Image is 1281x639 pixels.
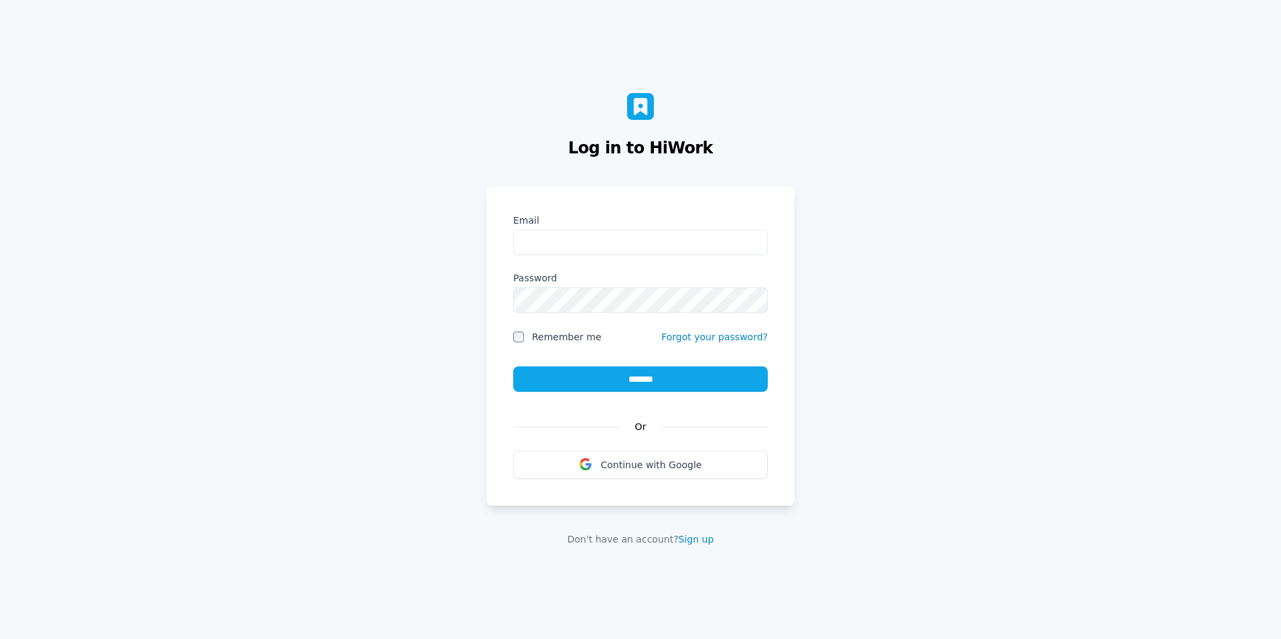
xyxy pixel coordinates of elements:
a: Sign up [679,534,714,545]
span: Continue with Google [601,459,702,470]
label: Remember me [532,330,602,344]
label: Password [513,271,768,285]
button: Continue with Google [513,451,768,479]
label: Email [513,214,768,227]
a: Forgot your password? [661,332,768,342]
p: Don't have an account? [486,532,795,546]
span: Or [619,419,663,435]
h2: Log in to HiWork [490,136,791,160]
